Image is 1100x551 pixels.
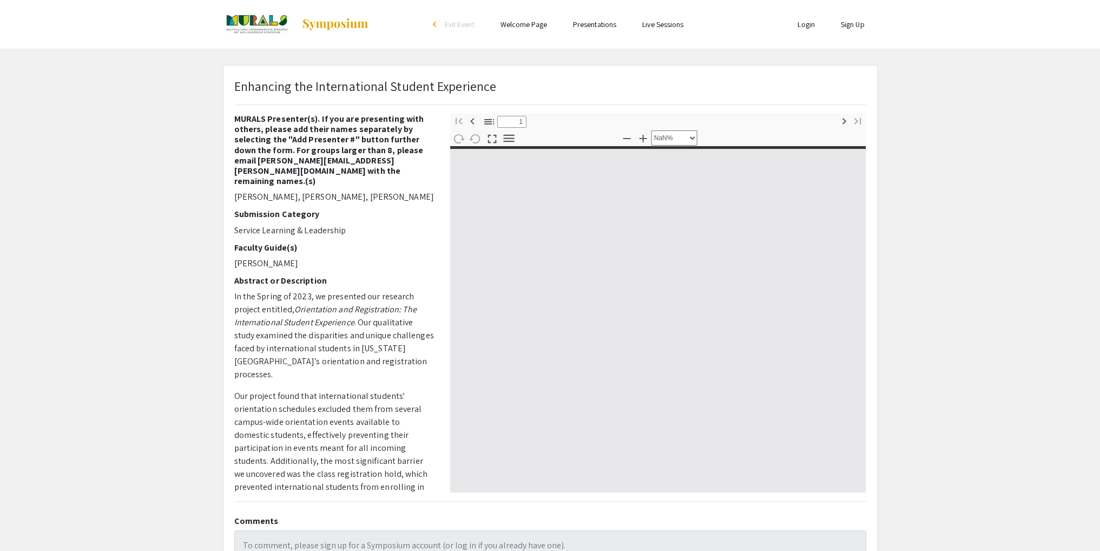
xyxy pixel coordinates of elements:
button: Zoom In [634,130,653,146]
input: Page [497,116,526,128]
em: Orientation and Registration: The International Student Experience [234,304,417,328]
button: Last page [848,113,867,128]
button: Tools [500,130,518,146]
h2: Comments [234,516,866,526]
button: Previous Page [463,113,482,128]
h2: Faculty Guide(s) [234,242,434,253]
button: Zoom Out [618,130,636,146]
p: Enhancing the International Student Experience [234,76,497,96]
div: arrow_back_ios [433,21,439,28]
select: Zoom [651,130,697,146]
h2: Abstract or Description [234,275,434,286]
button: Next Page [835,113,853,128]
button: Switch to Presentation Mode [483,130,502,146]
a: Welcome Page [500,19,547,29]
img: Symposium by ForagerOne [301,18,369,31]
a: Sign Up [841,19,865,29]
a: Login [798,19,815,29]
span: Exit Event [445,19,475,29]
p: In the Spring of 2023, we presented our research project entitled, . Our qualitative study examin... [234,290,434,381]
button: Rotate Clockwise [450,130,468,146]
p: [PERSON_NAME], [PERSON_NAME], [PERSON_NAME] [234,191,434,204]
p: Service Learning & Leadership [234,224,434,237]
h2: MURALS Presenter(s). If you are presenting with others, please add their names separately by sele... [234,114,434,186]
a: Multicultural Undergraduate Research Art and Leadership Symposium (MURALS) 2025 [223,11,369,38]
button: Rotate Counterclockwise [466,130,485,146]
button: Toggle Sidebar [480,114,498,129]
button: First page [450,113,468,128]
img: Multicultural Undergraduate Research Art and Leadership Symposium (MURALS) 2025 [223,11,291,38]
a: Live Sessions [642,19,683,29]
p: [PERSON_NAME] [234,257,434,270]
iframe: Chat [8,502,46,543]
h2: Submission Category [234,209,434,219]
p: Our project found that international students' orientation schedules excluded them from several c... [234,390,434,533]
a: Presentations [573,19,616,29]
